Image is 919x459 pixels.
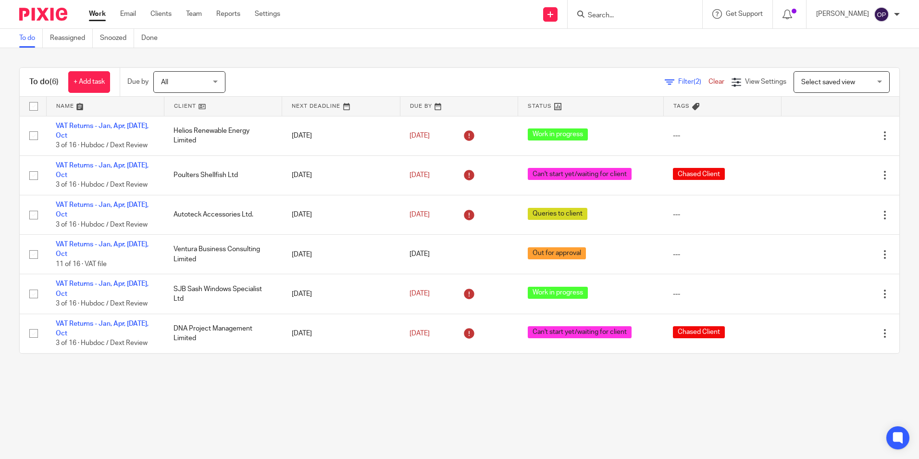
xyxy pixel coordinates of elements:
span: [DATE] [410,132,430,139]
p: [PERSON_NAME] [816,9,869,19]
span: Select saved view [801,79,855,86]
td: [DATE] [282,116,400,155]
span: 3 of 16 · Hubdoc / Dext Review [56,182,148,189]
span: Get Support [726,11,763,17]
span: [DATE] [410,172,430,178]
img: Pixie [19,8,67,21]
span: 3 of 16 · Hubdoc / Dext Review [56,142,148,149]
a: Done [141,29,165,48]
a: VAT Returns - Jan, Apr, [DATE], Oct [56,162,149,178]
td: Helios Renewable Energy Limited [164,116,282,155]
span: (6) [50,78,59,86]
a: Work [89,9,106,19]
span: Chased Client [673,326,725,338]
td: Autoteck Accessories Ltd. [164,195,282,234]
div: --- [673,210,771,219]
a: Snoozed [100,29,134,48]
span: Can't start yet/waiting for client [528,326,632,338]
span: [DATE] [410,211,430,218]
span: (2) [694,78,701,85]
span: All [161,79,168,86]
h1: To do [29,77,59,87]
span: Work in progress [528,287,588,299]
a: VAT Returns - Jan, Apr, [DATE], Oct [56,320,149,337]
div: --- [673,131,771,140]
a: VAT Returns - Jan, Apr, [DATE], Oct [56,123,149,139]
td: DNA Project Management Limited [164,314,282,353]
span: View Settings [745,78,786,85]
a: Reports [216,9,240,19]
td: [DATE] [282,314,400,353]
a: VAT Returns - Jan, Apr, [DATE], Oct [56,202,149,218]
span: Work in progress [528,128,588,140]
a: Reassigned [50,29,93,48]
span: Out for approval [528,247,586,259]
td: [DATE] [282,195,400,234]
p: Due by [127,77,149,87]
span: Can't start yet/waiting for client [528,168,632,180]
td: [DATE] [282,274,400,314]
td: [DATE] [282,235,400,274]
a: Clear [708,78,724,85]
span: [DATE] [410,291,430,297]
td: Ventura Business Consulting Limited [164,235,282,274]
span: 3 of 16 · Hubdoc / Dext Review [56,340,148,346]
a: VAT Returns - Jan, Apr, [DATE], Oct [56,241,149,257]
div: --- [673,289,771,299]
input: Search [587,12,673,20]
td: Poulters Shellfish Ltd [164,155,282,195]
img: svg%3E [874,7,889,22]
a: Settings [255,9,280,19]
a: To do [19,29,43,48]
div: --- [673,250,771,259]
a: Team [186,9,202,19]
td: [DATE] [282,155,400,195]
a: + Add task [68,71,110,93]
span: Queries to client [528,208,587,220]
span: 3 of 16 · Hubdoc / Dext Review [56,221,148,228]
span: [DATE] [410,330,430,337]
a: VAT Returns - Jan, Apr, [DATE], Oct [56,280,149,297]
span: 11 of 16 · VAT file [56,261,107,268]
a: Email [120,9,136,19]
span: 3 of 16 · Hubdoc / Dext Review [56,300,148,307]
span: Filter [678,78,708,85]
td: SJB Sash Windows Specialist Ltd [164,274,282,314]
span: [DATE] [410,251,430,258]
span: Tags [673,103,690,109]
a: Clients [150,9,172,19]
span: Chased Client [673,168,725,180]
